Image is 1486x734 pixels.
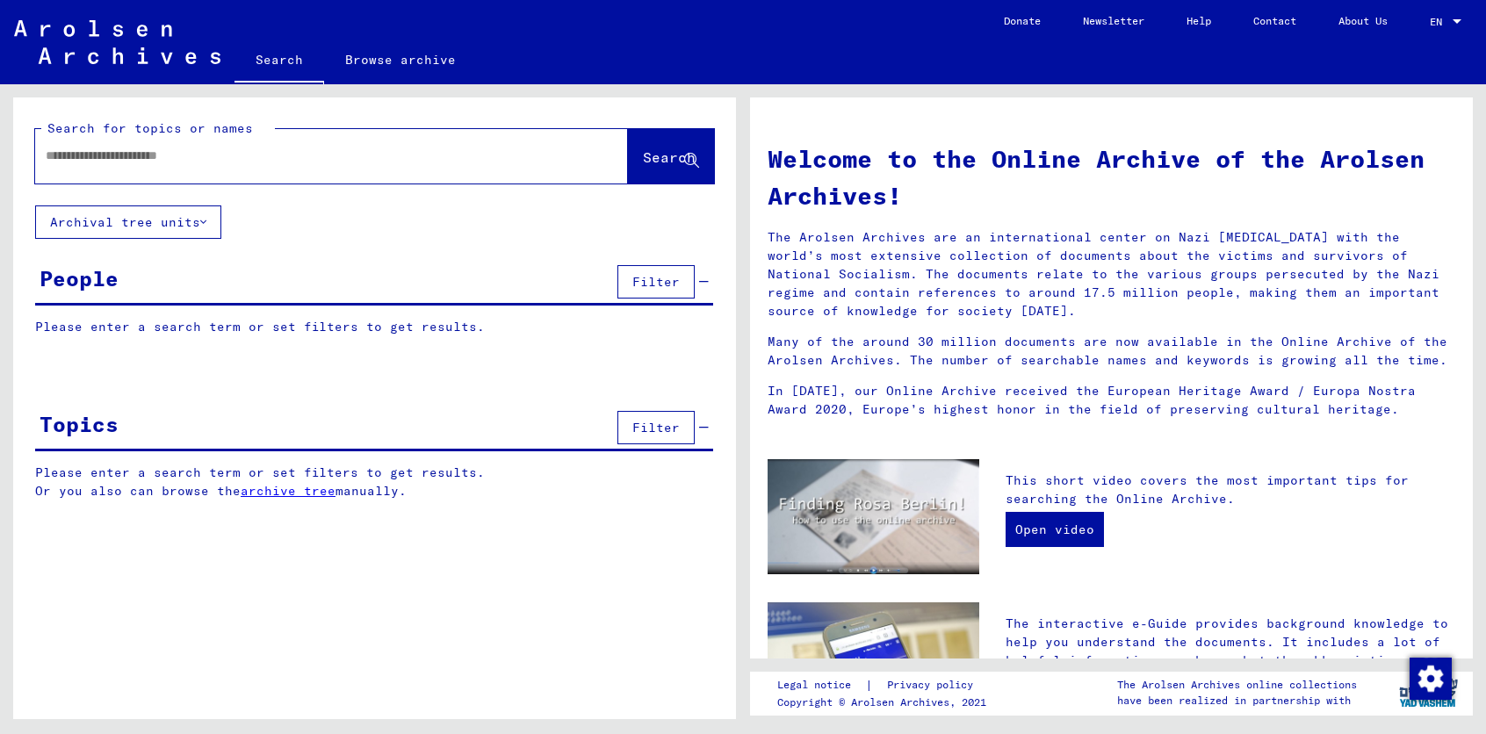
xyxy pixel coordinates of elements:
[47,120,253,136] mat-label: Search for topics or names
[35,318,713,336] p: Please enter a search term or set filters to get results.
[1430,16,1449,28] span: EN
[777,676,994,694] div: |
[768,333,1455,370] p: Many of the around 30 million documents are now available in the Online Archive of the Arolsen Ar...
[632,274,680,290] span: Filter
[873,676,994,694] a: Privacy policy
[35,464,714,500] p: Please enter a search term or set filters to get results. Or you also can browse the manually.
[1117,677,1357,693] p: The Arolsen Archives online collections
[768,140,1455,214] h1: Welcome to the Online Archive of the Arolsen Archives!
[40,263,119,294] div: People
[632,420,680,435] span: Filter
[1409,657,1451,699] div: Change consent
[35,205,221,239] button: Archival tree units
[1006,471,1455,508] p: This short video covers the most important tips for searching the Online Archive.
[617,411,695,444] button: Filter
[777,676,865,694] a: Legal notice
[768,228,1455,320] p: The Arolsen Archives are an international center on Nazi [MEDICAL_DATA] with the world’s most ext...
[643,148,696,166] span: Search
[628,129,714,183] button: Search
[324,39,477,81] a: Browse archive
[617,265,695,299] button: Filter
[777,694,994,710] p: Copyright © Arolsen Archives, 2021
[1396,671,1461,715] img: yv_logo.png
[14,20,220,64] img: Arolsen_neg.svg
[768,382,1455,419] p: In [DATE], our Online Archive received the European Heritage Award / Europa Nostra Award 2020, Eu...
[1006,615,1455,688] p: The interactive e-Guide provides background knowledge to help you understand the documents. It in...
[1117,693,1357,709] p: have been realized in partnership with
[1006,512,1104,547] a: Open video
[40,408,119,440] div: Topics
[768,459,979,574] img: video.jpg
[1410,658,1452,700] img: Change consent
[234,39,324,84] a: Search
[241,483,335,499] a: archive tree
